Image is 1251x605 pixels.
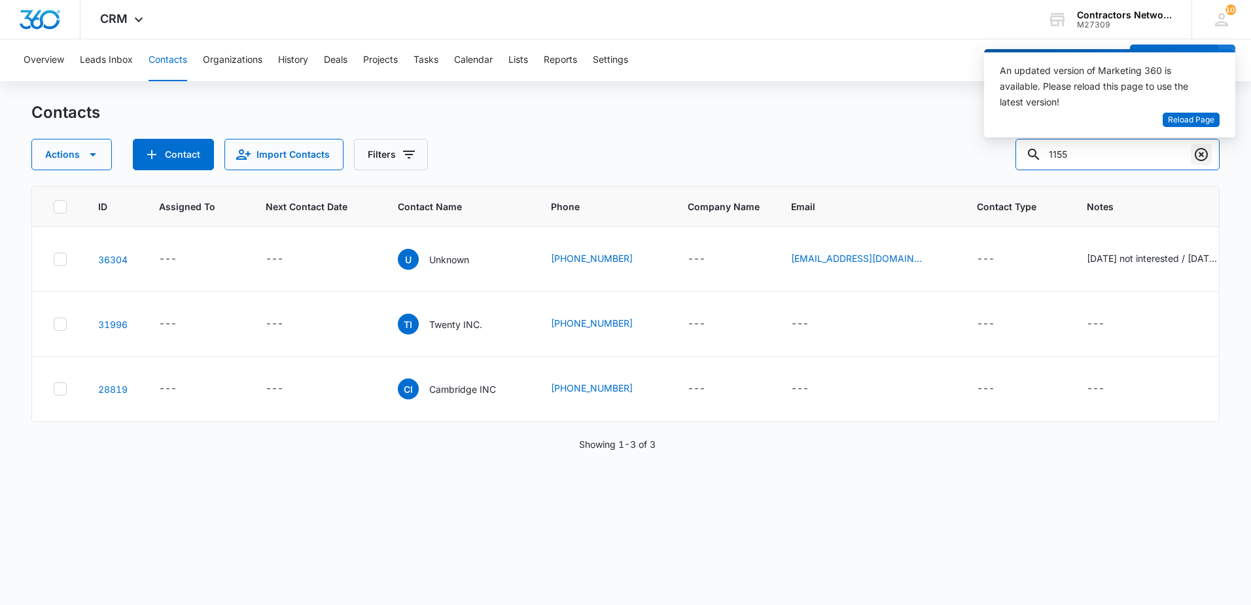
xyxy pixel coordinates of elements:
[278,39,308,81] button: History
[398,378,419,399] span: CI
[791,251,922,265] a: [EMAIL_ADDRESS][DOMAIN_NAME]
[1015,139,1220,170] input: Search Contacts
[363,39,398,81] button: Projects
[977,200,1036,213] span: Contact Type
[266,316,307,332] div: Next Contact Date - - Select to Edit Field
[791,316,809,332] div: ---
[429,318,482,331] p: Twenty INC.
[1168,114,1214,126] span: Reload Page
[791,200,926,213] span: Email
[688,251,705,267] div: ---
[791,251,945,267] div: Email - countyroof@sbcglobal.net - Select to Edit Field
[593,39,628,81] button: Settings
[159,200,215,213] span: Assigned To
[398,249,493,270] div: Contact Name - Unknown - Select to Edit Field
[1077,10,1172,20] div: account name
[551,316,656,332] div: Phone - 847-274-1155 - Select to Edit Field
[688,381,729,397] div: Company Name - - Select to Edit Field
[266,316,283,332] div: ---
[398,314,419,335] span: TI
[688,381,705,397] div: ---
[688,316,729,332] div: Company Name - - Select to Edit Field
[398,378,520,399] div: Contact Name - Cambridge INC - Select to Edit Field
[977,316,1018,332] div: Contact Type - - Select to Edit Field
[80,39,133,81] button: Leads Inbox
[1130,45,1218,76] button: Add Contact
[159,316,177,332] div: ---
[1087,381,1128,397] div: Notes - - Select to Edit Field
[454,39,493,81] button: Calendar
[398,249,419,270] span: U
[324,39,347,81] button: Deals
[159,251,177,267] div: ---
[977,381,995,397] div: ---
[544,39,577,81] button: Reports
[688,200,760,213] span: Company Name
[266,200,347,213] span: Next Contact Date
[977,381,1018,397] div: Contact Type - - Select to Edit Field
[977,251,995,267] div: ---
[508,39,528,81] button: Lists
[266,251,307,267] div: Next Contact Date - - Select to Edit Field
[1191,144,1212,165] button: Clear
[133,139,214,170] button: Add Contact
[398,314,506,335] div: Contact Name - Twenty INC. - Select to Edit Field
[1225,5,1236,15] div: notifications count
[98,254,128,265] a: Navigate to contact details page for Unknown
[791,316,832,332] div: Email - - Select to Edit Field
[159,381,200,397] div: Assigned To - - Select to Edit Field
[98,384,128,395] a: Navigate to contact details page for Cambridge INC
[1087,251,1241,267] div: Notes - 9/16/2016 not interested / 3/9/2017 not interested // 10/23/2018 12:18pm Customer stated ...
[551,381,656,397] div: Phone - 219-972-1155 - Select to Edit Field
[98,200,109,213] span: ID
[551,251,656,267] div: Phone - 314-521-1155 - Select to Edit Field
[1000,63,1204,110] div: An updated version of Marketing 360 is available. Please reload this page to use the latest version!
[429,253,469,266] p: Unknown
[1087,251,1218,265] div: [DATE] not interested / [DATE] not interested // [DATE] 12:18pm Customer stated does not do work ...
[688,251,729,267] div: Company Name - - Select to Edit Field
[1163,113,1220,128] button: Reload Page
[398,200,501,213] span: Contact Name
[266,251,283,267] div: ---
[551,251,633,265] a: [PHONE_NUMBER]
[1077,20,1172,29] div: account id
[24,39,64,81] button: Overview
[551,200,637,213] span: Phone
[354,139,428,170] button: Filters
[31,103,100,122] h1: Contacts
[159,316,200,332] div: Assigned To - - Select to Edit Field
[414,39,438,81] button: Tasks
[579,437,656,451] p: Showing 1-3 of 3
[429,382,496,396] p: Cambridge INC
[1087,200,1241,213] span: Notes
[688,316,705,332] div: ---
[203,39,262,81] button: Organizations
[551,381,633,395] a: [PHONE_NUMBER]
[159,251,200,267] div: Assigned To - - Select to Edit Field
[1087,381,1104,397] div: ---
[977,316,995,332] div: ---
[791,381,832,397] div: Email - - Select to Edit Field
[31,139,112,170] button: Actions
[791,381,809,397] div: ---
[977,251,1018,267] div: Contact Type - - Select to Edit Field
[266,381,283,397] div: ---
[159,381,177,397] div: ---
[224,139,344,170] button: Import Contacts
[1087,316,1128,332] div: Notes - - Select to Edit Field
[98,319,128,330] a: Navigate to contact details page for Twenty INC.
[149,39,187,81] button: Contacts
[100,12,128,26] span: CRM
[1087,316,1104,332] div: ---
[551,316,633,330] a: [PHONE_NUMBER]
[1225,5,1236,15] span: 102
[266,381,307,397] div: Next Contact Date - - Select to Edit Field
